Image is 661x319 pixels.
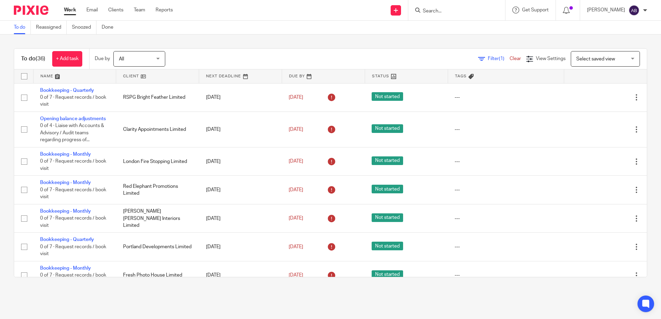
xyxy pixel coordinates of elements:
p: [PERSON_NAME] [587,7,625,13]
a: + Add task [52,51,82,67]
span: Tags [455,74,467,78]
span: 0 of 7 · Request records / book visit [40,95,106,107]
td: Portland Developments Limited [116,233,199,261]
div: --- [455,94,557,101]
a: To do [14,21,31,34]
td: RSPG Bright Feather Limited [116,83,199,112]
span: All [119,57,124,61]
p: Due by [95,55,110,62]
span: Not started [372,156,403,165]
a: Snoozed [72,21,96,34]
span: Not started [372,270,403,279]
a: Clients [108,7,123,13]
span: 0 of 7 · Request records / book visit [40,187,106,200]
input: Search [422,8,484,14]
span: Filter [488,56,510,61]
td: [DATE] [199,261,282,289]
span: 0 of 7 · Request records / book visit [40,216,106,228]
span: [DATE] [289,159,303,164]
span: [DATE] [289,127,303,132]
td: [PERSON_NAME] [PERSON_NAME] Interiors Limited [116,204,199,232]
a: Bookkeeping - Monthly [40,152,91,157]
div: --- [455,215,557,222]
a: Bookkeeping - Quarterly [40,88,94,93]
a: Work [64,7,76,13]
span: (1) [499,56,504,61]
a: Bookkeeping - Monthly [40,266,91,271]
div: --- [455,243,557,250]
a: Opening balance adjustments [40,116,106,121]
span: 0 of 7 · Request records / book visit [40,244,106,257]
a: Done [102,21,119,34]
span: Not started [372,124,403,133]
span: Not started [372,213,403,222]
a: Team [134,7,145,13]
a: Bookkeeping - Monthly [40,209,91,214]
a: Bookkeeping - Monthly [40,180,91,185]
span: Not started [372,242,403,250]
span: Not started [372,92,403,101]
td: [DATE] [199,204,282,232]
a: Reports [156,7,173,13]
td: Clarity Appointments Limited [116,112,199,147]
span: 0 of 7 · Request records / book visit [40,273,106,285]
span: [DATE] [289,216,303,221]
span: Not started [372,185,403,193]
td: [DATE] [199,233,282,261]
td: London Fire Stopping Limited [116,147,199,176]
div: --- [455,126,557,133]
a: Bookkeeping - Quarterly [40,237,94,242]
span: View Settings [536,56,566,61]
a: Clear [510,56,521,61]
a: Reassigned [36,21,67,34]
div: --- [455,158,557,165]
h1: To do [21,55,45,62]
span: [DATE] [289,95,303,100]
span: (36) [36,56,45,61]
span: 0 of 4 · Liaise with Accounts & Advisory / Audit teams regarding progress of... [40,124,104,143]
span: [DATE] [289,244,303,249]
td: [DATE] [199,147,282,176]
span: Select saved view [576,57,615,61]
td: Red Elephant Promotions Limited [116,176,199,204]
div: --- [455,186,557,193]
span: Get Support [522,8,549,12]
td: Fresh Photo House Limited [116,261,199,289]
div: --- [455,272,557,279]
td: [DATE] [199,112,282,147]
a: Email [86,7,98,13]
span: 0 of 7 · Request records / book visit [40,159,106,171]
img: svg%3E [629,5,640,16]
td: [DATE] [199,176,282,204]
td: [DATE] [199,83,282,112]
img: Pixie [14,6,48,15]
span: [DATE] [289,273,303,278]
span: [DATE] [289,187,303,192]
